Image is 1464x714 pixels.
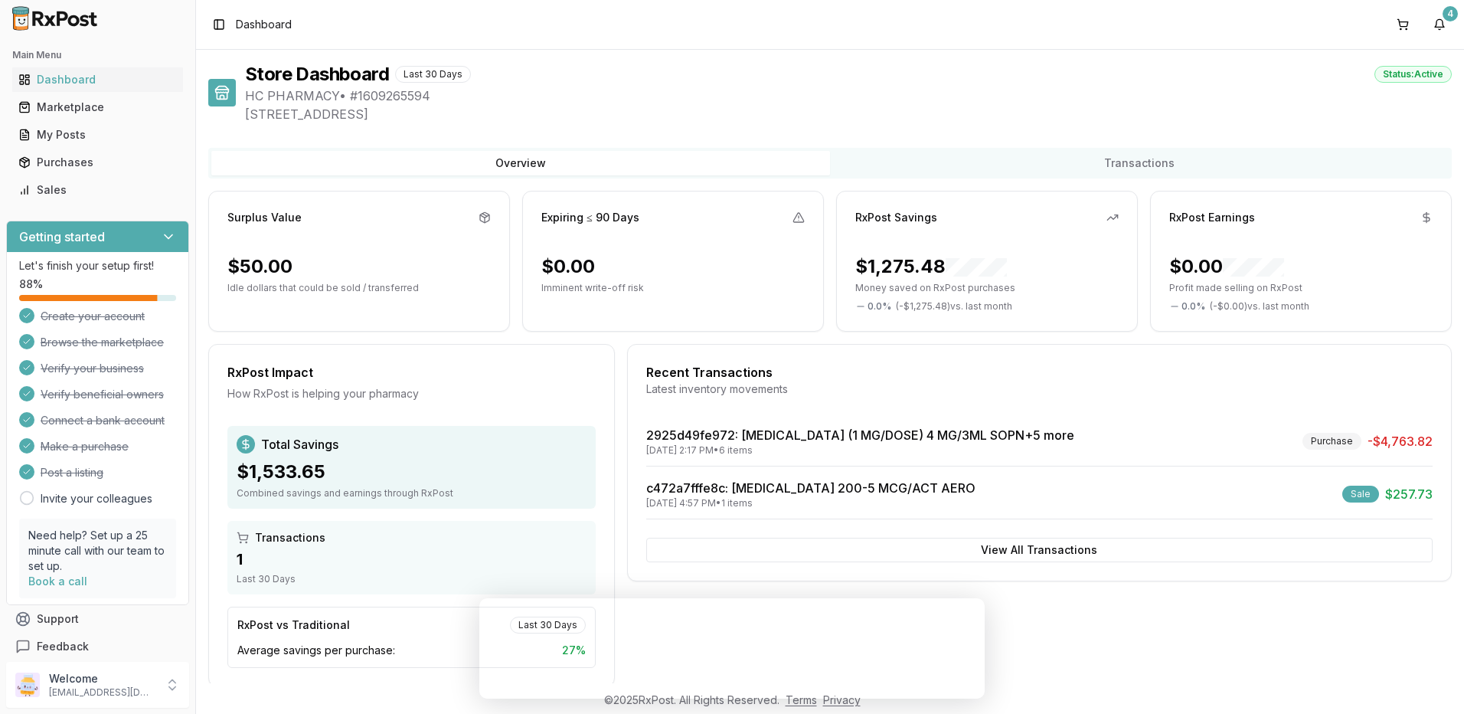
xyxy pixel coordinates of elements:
[1169,282,1433,294] p: Profit made selling on RxPost
[6,95,189,120] button: Marketplace
[37,639,89,654] span: Feedback
[41,361,144,376] span: Verify your business
[18,155,177,170] div: Purchases
[646,538,1433,562] button: View All Transactions
[15,673,40,697] img: User avatar
[1385,485,1433,503] span: $257.73
[41,491,152,506] a: Invite your colleagues
[18,72,177,87] div: Dashboard
[855,210,937,225] div: RxPost Savings
[41,465,103,480] span: Post a listing
[237,573,587,585] div: Last 30 Days
[646,444,1074,457] div: [DATE] 2:17 PM • 6 items
[28,575,87,588] a: Book a call
[41,335,164,350] span: Browse the marketplace
[868,300,891,313] span: 0.0 %
[227,386,596,401] div: How RxPost is helping your pharmacy
[227,210,302,225] div: Surplus Value
[541,254,595,279] div: $0.00
[6,605,189,633] button: Support
[41,439,129,454] span: Make a purchase
[18,182,177,198] div: Sales
[1342,486,1379,503] div: Sale
[255,530,325,545] span: Transactions
[211,151,830,175] button: Overview
[12,49,183,61] h2: Main Menu
[1412,662,1449,699] iframe: Intercom live chat
[41,413,165,428] span: Connect a bank account
[245,87,1452,105] span: HC PHARMACY • # 1609265594
[1374,66,1452,83] div: Status: Active
[6,6,104,31] img: RxPost Logo
[541,210,639,225] div: Expiring ≤ 90 Days
[12,121,183,149] a: My Posts
[896,300,1012,313] span: ( - $1,275.48 ) vs. last month
[19,258,176,273] p: Let's finish your setup first!
[855,282,1119,294] p: Money saved on RxPost purchases
[646,427,1074,443] a: 2925d49fe972: [MEDICAL_DATA] (1 MG/DOSE) 4 MG/3ML SOPN+5 more
[823,693,861,706] a: Privacy
[245,62,389,87] h1: Store Dashboard
[245,105,1452,123] span: [STREET_ADDRESS]
[237,460,587,484] div: $1,533.65
[49,686,155,699] p: [EMAIL_ADDRESS][DOMAIN_NAME]
[41,309,145,324] span: Create your account
[395,66,471,83] div: Last 30 Days
[49,671,155,686] p: Welcome
[41,387,164,402] span: Verify beneficial owners
[227,363,596,382] div: RxPost Impact
[236,17,292,32] nav: breadcrumb
[237,549,587,570] div: 1
[19,228,105,246] h3: Getting started
[830,151,1449,175] button: Transactions
[1181,300,1205,313] span: 0.0 %
[646,480,975,496] a: c472a7fffe8c: [MEDICAL_DATA] 200-5 MCG/ACT AERO
[6,150,189,175] button: Purchases
[237,617,350,633] div: RxPost vs Traditional
[646,363,1433,382] div: Recent Transactions
[227,282,491,294] p: Idle dollars that could be sold / transferred
[646,497,975,509] div: [DATE] 4:57 PM • 1 items
[6,123,189,147] button: My Posts
[1302,433,1361,450] div: Purchase
[227,254,292,279] div: $50.00
[18,100,177,115] div: Marketplace
[6,67,189,92] button: Dashboard
[1368,432,1433,450] span: -$4,763.82
[12,149,183,176] a: Purchases
[646,382,1433,397] div: Latest inventory movements
[6,178,189,202] button: Sales
[237,643,395,658] span: Average savings per purchase:
[12,93,183,121] a: Marketplace
[261,435,338,454] span: Total Savings
[6,633,189,660] button: Feedback
[541,282,805,294] p: Imminent write-off risk
[19,277,43,292] span: 88 %
[1210,300,1309,313] span: ( - $0.00 ) vs. last month
[1427,12,1452,37] button: 4
[12,176,183,204] a: Sales
[1443,6,1458,21] div: 4
[855,254,1007,279] div: $1,275.48
[18,127,177,142] div: My Posts
[28,528,167,574] p: Need help? Set up a 25 minute call with our team to set up.
[479,598,985,699] iframe: Survey from RxPost
[237,487,587,499] div: Combined savings and earnings through RxPost
[786,693,817,706] a: Terms
[1169,210,1255,225] div: RxPost Earnings
[1169,254,1284,279] div: $0.00
[236,17,292,32] span: Dashboard
[12,66,183,93] a: Dashboard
